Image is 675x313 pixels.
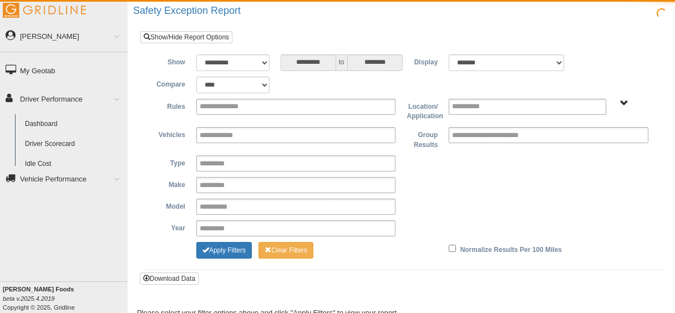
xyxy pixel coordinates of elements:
[258,242,313,259] button: Change Filter Options
[133,6,675,17] h2: Safety Exception Report
[149,199,191,212] label: Model
[140,31,232,43] a: Show/Hide Report Options
[3,295,54,302] i: beta v.2025.4.2019
[401,127,443,150] label: Group Results
[149,220,191,234] label: Year
[3,286,74,292] b: [PERSON_NAME] Foods
[149,177,191,190] label: Make
[20,154,128,174] a: Idle Cost
[149,77,191,90] label: Compare
[20,134,128,154] a: Driver Scorecard
[460,242,562,255] label: Normalize Results Per 100 Miles
[3,3,86,18] img: Gridline
[401,99,443,122] label: Location/ Application
[149,99,191,112] label: Rules
[196,242,252,259] button: Change Filter Options
[149,155,191,169] label: Type
[149,54,191,68] label: Show
[336,54,347,71] span: to
[401,54,443,68] label: Display
[149,127,191,140] label: Vehicles
[20,114,128,134] a: Dashboard
[140,272,199,285] button: Download Data
[3,285,128,312] div: Copyright © 2025, Gridline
